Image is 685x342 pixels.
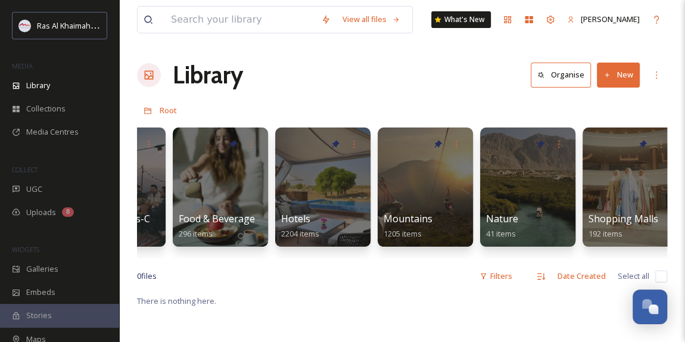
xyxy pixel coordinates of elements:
[26,103,66,114] span: Collections
[561,8,646,31] a: [PERSON_NAME]
[552,265,612,288] div: Date Created
[281,213,319,239] a: Hotels2204 items
[62,207,74,217] div: 8
[12,61,33,70] span: MEDIA
[618,271,649,282] span: Select all
[486,212,518,225] span: Nature
[589,213,658,239] a: Shopping Malls192 items
[179,212,255,225] span: Food & Beverage
[281,212,310,225] span: Hotels
[26,287,55,298] span: Embeds
[337,8,406,31] a: View all files
[37,20,205,31] span: Ras Al Khaimah Tourism Development Authority
[12,245,39,254] span: WIDGETS
[384,228,422,239] span: 1205 items
[486,228,516,239] span: 41 items
[173,57,243,93] a: Library
[76,213,199,239] a: Family-Friends-Couple-Solo
[581,14,640,24] span: [PERSON_NAME]
[633,290,667,324] button: Open Chat
[160,105,177,116] span: Root
[26,207,56,218] span: Uploads
[26,126,79,138] span: Media Centres
[531,63,597,87] a: Organise
[160,103,177,117] a: Root
[137,296,216,306] span: There is nothing here.
[281,228,319,239] span: 2204 items
[137,271,157,282] span: 0 file s
[76,212,199,225] span: Family-Friends-Couple-Solo
[19,20,31,32] img: Logo_RAKTDA_RGB-01.png
[474,265,518,288] div: Filters
[26,184,42,195] span: UGC
[531,63,591,87] button: Organise
[589,228,622,239] span: 192 items
[26,310,52,321] span: Stories
[12,165,38,174] span: COLLECT
[589,212,658,225] span: Shopping Malls
[384,213,432,239] a: Mountains1205 items
[26,263,58,275] span: Galleries
[26,80,50,91] span: Library
[597,63,640,87] button: New
[179,228,213,239] span: 296 items
[486,213,518,239] a: Nature41 items
[165,7,315,33] input: Search your library
[431,11,491,28] a: What's New
[179,213,255,239] a: Food & Beverage296 items
[384,212,432,225] span: Mountains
